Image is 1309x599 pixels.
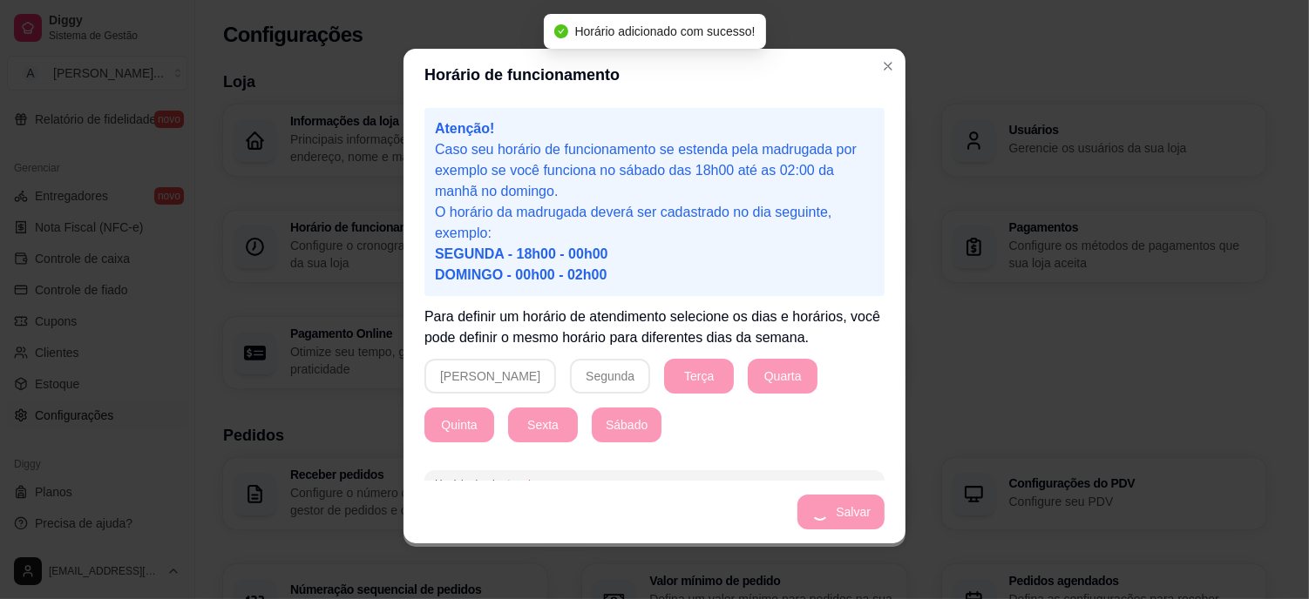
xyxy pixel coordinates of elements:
[435,139,874,202] p: Caso seu horário de funcionamento se estenda pela madrugada por exemplo se você funciona no sábad...
[424,306,885,348] p: Para definir um horário de atendimento selecione os dias e horários, você pode definir o mesmo ho...
[435,202,874,286] p: O horário da madrugada deverá ser cadastrado no dia seguinte, exemplo:
[554,24,568,38] span: check-circle
[874,52,902,80] button: Close
[435,267,607,282] span: DOMINGO - 00h00 - 02h00
[435,246,608,261] span: SEGUNDA - 18h00 - 00h00
[435,118,874,139] p: Atenção!
[575,24,756,38] span: Horário adicionado com sucesso!
[435,477,874,491] span: Horário de abertura
[404,49,905,101] header: Horário de funcionamento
